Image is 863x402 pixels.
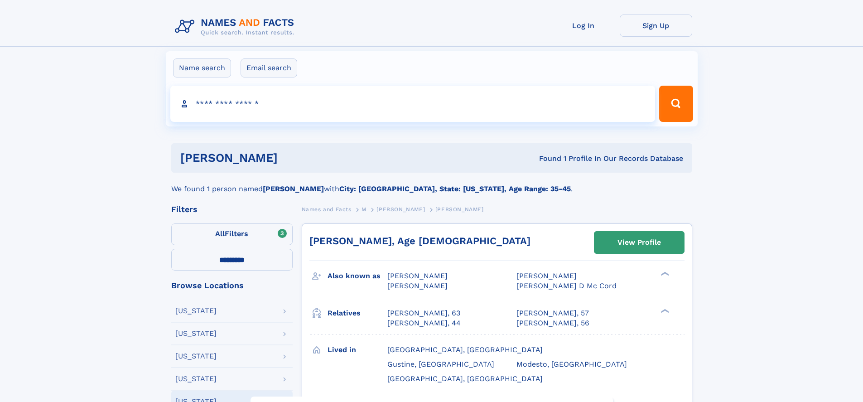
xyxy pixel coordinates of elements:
[362,203,366,215] a: M
[171,15,302,39] img: Logo Names and Facts
[387,271,448,280] span: [PERSON_NAME]
[171,281,293,290] div: Browse Locations
[376,203,425,215] a: [PERSON_NAME]
[328,305,387,321] h3: Relatives
[171,205,293,213] div: Filters
[617,232,661,253] div: View Profile
[339,184,571,193] b: City: [GEOGRAPHIC_DATA], State: [US_STATE], Age Range: 35-45
[659,308,670,314] div: ❯
[328,342,387,358] h3: Lived in
[516,360,627,368] span: Modesto, [GEOGRAPHIC_DATA]
[180,152,409,164] h1: [PERSON_NAME]
[376,206,425,213] span: [PERSON_NAME]
[659,86,693,122] button: Search Button
[175,307,217,315] div: [US_STATE]
[175,375,217,383] div: [US_STATE]
[387,345,543,354] span: [GEOGRAPHIC_DATA], [GEOGRAPHIC_DATA]
[362,206,366,213] span: M
[547,15,620,37] a: Log In
[328,268,387,284] h3: Also known as
[516,318,589,328] a: [PERSON_NAME], 56
[171,173,692,194] div: We found 1 person named with .
[594,232,684,253] a: View Profile
[387,318,461,328] a: [PERSON_NAME], 44
[302,203,352,215] a: Names and Facts
[387,308,460,318] a: [PERSON_NAME], 63
[659,271,670,277] div: ❯
[387,360,494,368] span: Gustine, [GEOGRAPHIC_DATA]
[175,330,217,337] div: [US_STATE]
[175,353,217,360] div: [US_STATE]
[171,223,293,245] label: Filters
[215,229,225,238] span: All
[241,58,297,77] label: Email search
[263,184,324,193] b: [PERSON_NAME]
[309,235,530,247] a: [PERSON_NAME], Age [DEMOGRAPHIC_DATA]
[516,281,617,290] span: [PERSON_NAME] D Mc Cord
[408,154,683,164] div: Found 1 Profile In Our Records Database
[387,374,543,383] span: [GEOGRAPHIC_DATA], [GEOGRAPHIC_DATA]
[387,281,448,290] span: [PERSON_NAME]
[173,58,231,77] label: Name search
[170,86,656,122] input: search input
[516,271,577,280] span: [PERSON_NAME]
[516,308,589,318] a: [PERSON_NAME], 57
[620,15,692,37] a: Sign Up
[435,206,484,213] span: [PERSON_NAME]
